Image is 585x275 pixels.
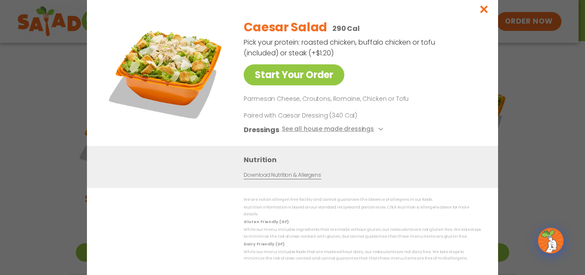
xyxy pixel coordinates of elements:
strong: Gluten Friendly (GF) [244,219,288,224]
h3: Dressings [244,124,279,135]
p: Pick your protein: roasted chicken, buffalo chicken or tofu (included) or steak (+$1.20) [244,37,436,58]
p: Nutrition information is based on our standard recipes and portion sizes. Click Nutrition & Aller... [244,204,481,218]
p: Parmesan Cheese, Croutons, Romaine, Chicken or Tofu [244,94,478,104]
strong: Dairy Friendly (DF) [244,241,284,246]
h3: Nutrition [244,154,485,165]
img: wpChatIcon [539,229,563,253]
p: We are not an allergen free facility and cannot guarantee the absence of allergens in our foods. [244,196,481,203]
p: While our menu includes ingredients that are made without gluten, our restaurants are not gluten ... [244,227,481,240]
button: See all house made dressings [282,124,386,135]
a: Download Nutrition & Allergens [244,171,321,179]
h2: Caesar Salad [244,18,327,36]
p: 290 Cal [332,23,360,34]
img: Featured product photo for Caesar Salad [106,12,226,132]
p: While our menu includes foods that are made without dairy, our restaurants are not dairy free. We... [244,249,481,262]
p: Paired with Caesar Dressing (340 Cal) [244,111,402,120]
a: Start Your Order [244,64,344,85]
